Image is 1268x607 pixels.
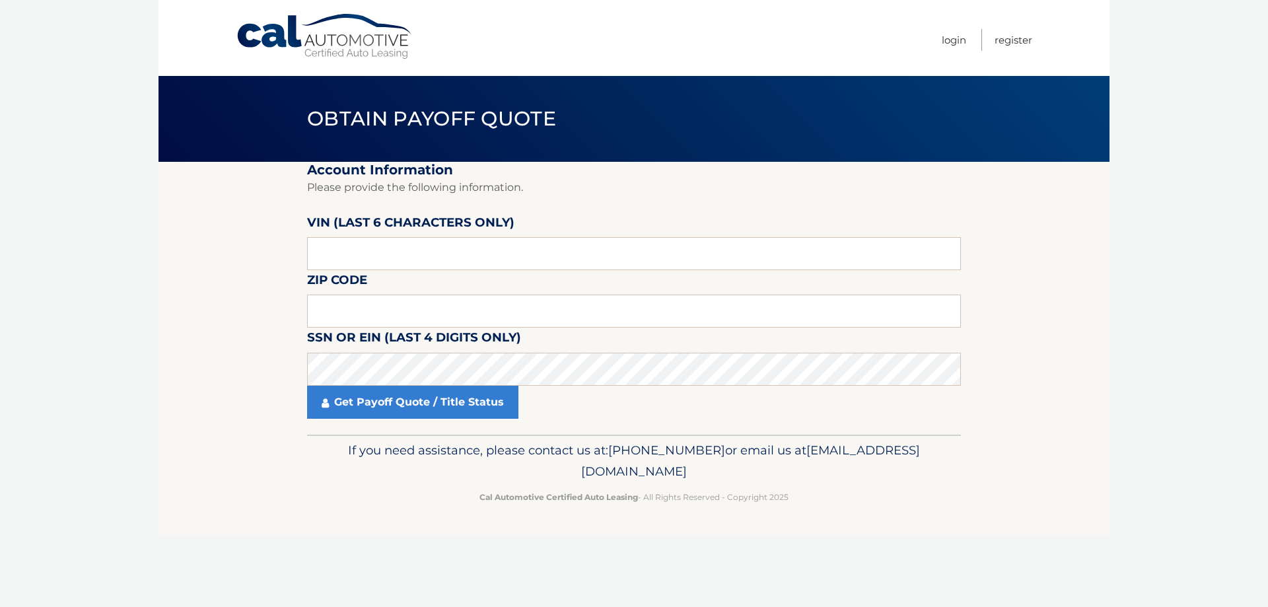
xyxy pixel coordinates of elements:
label: Zip Code [307,270,367,295]
span: [PHONE_NUMBER] [608,443,725,458]
p: - All Rights Reserved - Copyright 2025 [316,490,952,504]
label: SSN or EIN (last 4 digits only) [307,328,521,352]
p: Please provide the following information. [307,178,961,197]
label: VIN (last 6 characters only) [307,213,514,237]
a: Login [942,29,966,51]
strong: Cal Automotive Certified Auto Leasing [479,492,638,502]
a: Register [995,29,1032,51]
h2: Account Information [307,162,961,178]
span: Obtain Payoff Quote [307,106,556,131]
p: If you need assistance, please contact us at: or email us at [316,440,952,482]
a: Get Payoff Quote / Title Status [307,386,518,419]
a: Cal Automotive [236,13,414,60]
